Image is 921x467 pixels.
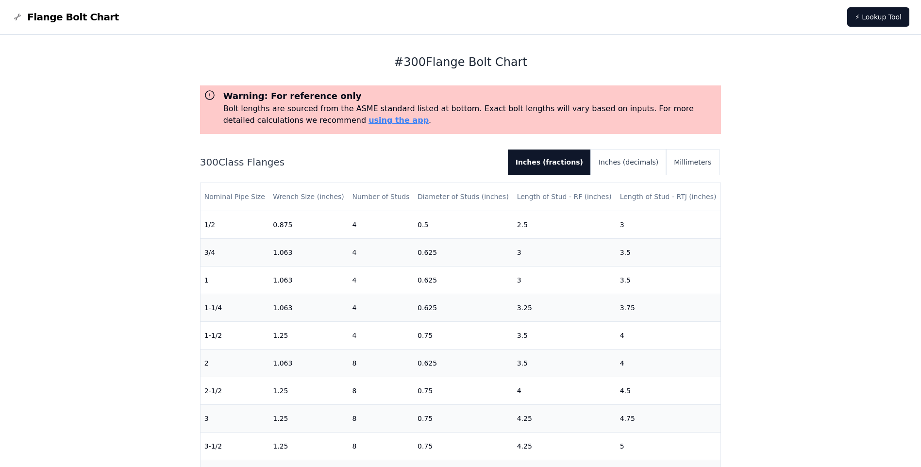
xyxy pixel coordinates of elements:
[348,294,414,321] td: 4
[513,432,616,460] td: 4.25
[201,404,269,432] td: 3
[513,266,616,294] td: 3
[27,10,119,24] span: Flange Bolt Chart
[348,183,414,211] th: Number of Studs
[348,349,414,377] td: 8
[12,10,119,24] a: Flange Bolt Chart LogoFlange Bolt Chart
[513,294,616,321] td: 3.25
[616,404,721,432] td: 4.75
[200,155,500,169] h2: 300 Class Flanges
[201,294,269,321] td: 1-1/4
[616,377,721,404] td: 4.5
[200,54,721,70] h1: # 300 Flange Bolt Chart
[414,377,513,404] td: 0.75
[414,321,513,349] td: 0.75
[201,266,269,294] td: 1
[513,183,616,211] th: Length of Stud - RF (inches)
[414,294,513,321] td: 0.625
[269,266,348,294] td: 1.063
[616,211,721,238] td: 3
[508,150,591,175] button: Inches (fractions)
[847,7,909,27] a: ⚡ Lookup Tool
[269,238,348,266] td: 1.063
[269,183,348,211] th: Wrench Size (inches)
[414,349,513,377] td: 0.625
[348,238,414,266] td: 4
[348,211,414,238] td: 4
[616,349,721,377] td: 4
[616,266,721,294] td: 3.5
[616,294,721,321] td: 3.75
[348,432,414,460] td: 8
[269,321,348,349] td: 1.25
[201,321,269,349] td: 1-1/2
[513,238,616,266] td: 3
[414,211,513,238] td: 0.5
[269,404,348,432] td: 1.25
[201,211,269,238] td: 1/2
[12,11,23,23] img: Flange Bolt Chart Logo
[414,183,513,211] th: Diameter of Studs (inches)
[269,211,348,238] td: 0.875
[269,349,348,377] td: 1.063
[348,404,414,432] td: 8
[223,103,718,126] p: Bolt lengths are sourced from the ASME standard listed at bottom. Exact bolt lengths will vary ba...
[269,377,348,404] td: 1.25
[414,432,513,460] td: 0.75
[513,211,616,238] td: 2.5
[368,116,429,125] a: using the app
[348,321,414,349] td: 4
[616,432,721,460] td: 5
[414,404,513,432] td: 0.75
[269,432,348,460] td: 1.25
[513,377,616,404] td: 4
[201,377,269,404] td: 2-1/2
[201,238,269,266] td: 3/4
[616,238,721,266] td: 3.5
[591,150,666,175] button: Inches (decimals)
[513,349,616,377] td: 3.5
[201,183,269,211] th: Nominal Pipe Size
[201,349,269,377] td: 2
[513,321,616,349] td: 3.5
[223,89,718,103] h3: Warning: For reference only
[666,150,719,175] button: Millimeters
[414,266,513,294] td: 0.625
[616,183,721,211] th: Length of Stud - RTJ (inches)
[348,377,414,404] td: 8
[414,238,513,266] td: 0.625
[616,321,721,349] td: 4
[201,432,269,460] td: 3-1/2
[513,404,616,432] td: 4.25
[348,266,414,294] td: 4
[269,294,348,321] td: 1.063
